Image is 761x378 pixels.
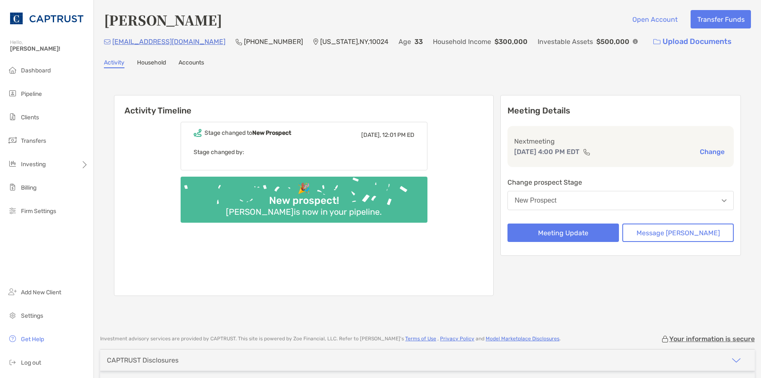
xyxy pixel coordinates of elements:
img: Confetti [181,177,427,216]
p: $300,000 [494,36,528,47]
span: Transfers [21,137,46,144]
img: clients icon [8,112,18,122]
img: communication type [583,149,590,155]
p: Investment advisory services are provided by CAPTRUST . This site is powered by Zoe Financial, LL... [100,336,561,342]
div: New prospect! [266,195,342,207]
p: Meeting Details [507,105,734,116]
a: Privacy Policy [440,336,474,342]
img: pipeline icon [8,88,18,98]
button: New Prospect [507,191,734,210]
p: Next meeting [514,136,727,147]
img: add_new_client icon [8,287,18,297]
a: Household [137,59,166,68]
div: New Prospect [515,197,557,204]
img: dashboard icon [8,65,18,75]
button: Message [PERSON_NAME] [622,224,734,242]
p: [PHONE_NUMBER] [244,36,303,47]
a: Activity [104,59,124,68]
p: Change prospect Stage [507,177,734,188]
span: Dashboard [21,67,51,74]
h4: [PERSON_NAME] [104,10,222,29]
img: Email Icon [104,39,111,44]
p: $500,000 [596,36,629,47]
button: Meeting Update [507,224,619,242]
img: Info Icon [633,39,638,44]
span: Investing [21,161,46,168]
b: New Prospect [252,129,291,136]
img: investing icon [8,159,18,169]
p: Age [399,36,411,47]
span: Firm Settings [21,208,56,215]
div: [PERSON_NAME] is now in your pipeline. [223,207,385,217]
img: billing icon [8,182,18,192]
p: [US_STATE] , NY , 10024 [320,36,388,47]
p: [DATE] 4:00 PM EDT [514,147,580,157]
span: [DATE], [361,131,381,139]
img: transfers icon [8,135,18,145]
span: Billing [21,184,36,191]
img: icon arrow [731,355,741,365]
p: [EMAIL_ADDRESS][DOMAIN_NAME] [112,36,225,47]
p: Your information is secure [669,335,755,343]
a: Accounts [179,59,204,68]
button: Change [697,147,727,156]
img: settings icon [8,310,18,320]
span: Get Help [21,336,44,343]
img: Event icon [194,129,202,137]
span: Log out [21,359,41,366]
img: Phone Icon [236,39,242,45]
img: logout icon [8,357,18,367]
p: Stage changed by: [194,147,414,157]
div: CAPTRUST Disclosures [107,356,179,364]
button: Transfer Funds [691,10,751,28]
span: 12:01 PM ED [382,131,414,139]
h6: Activity Timeline [114,95,493,116]
span: Pipeline [21,90,42,98]
div: 🎉 [294,183,313,195]
img: CAPTRUST Logo [10,3,83,33]
a: Upload Documents [648,33,737,51]
span: Clients [21,114,39,121]
span: Settings [21,312,43,319]
img: Open dropdown arrow [722,199,727,202]
span: [PERSON_NAME]! [10,45,88,52]
p: 33 [414,36,423,47]
p: Household Income [433,36,491,47]
img: Location Icon [313,39,318,45]
div: Stage changed to [204,129,291,136]
button: Open Account [626,10,684,28]
img: get-help icon [8,334,18,344]
span: Add New Client [21,289,61,296]
a: Terms of Use [405,336,436,342]
img: button icon [653,39,660,45]
p: Investable Assets [538,36,593,47]
img: firm-settings icon [8,206,18,216]
a: Model Marketplace Disclosures [486,336,559,342]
